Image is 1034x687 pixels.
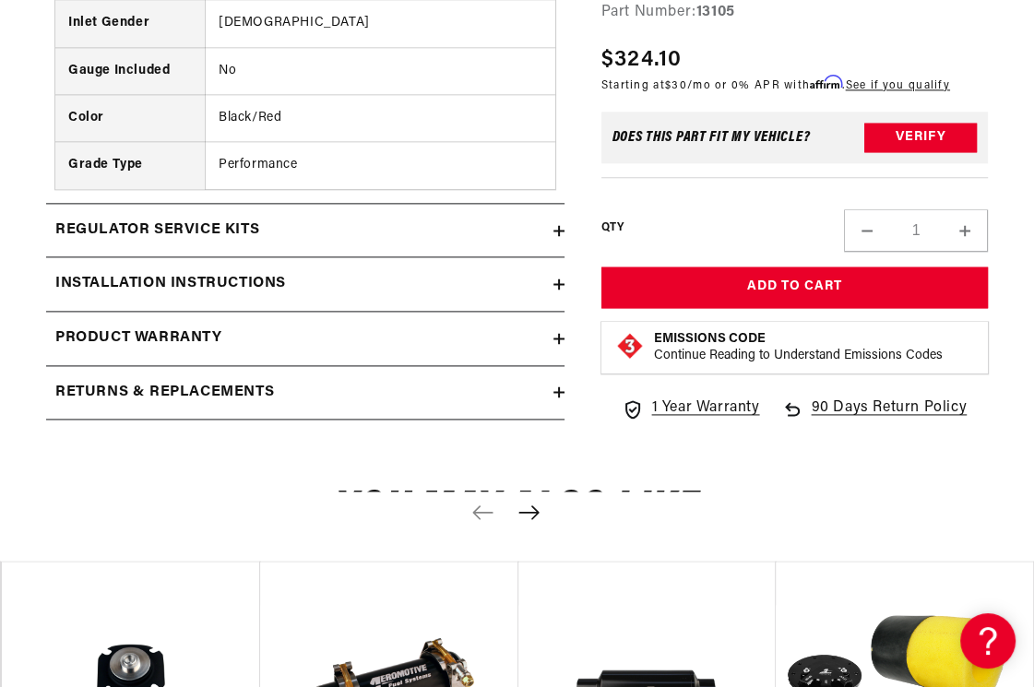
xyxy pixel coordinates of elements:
td: No [205,47,554,94]
strong: Emissions Code [654,332,766,346]
p: Continue Reading to Understand Emissions Codes [654,348,943,364]
th: Gauge Included [55,47,205,94]
strong: 13105 [696,5,735,19]
button: Add to Cart [601,267,988,308]
button: Verify [864,123,977,152]
a: See if you qualify - Learn more about Affirm Financing (opens in modal) [845,79,949,90]
p: Starting at /mo or 0% APR with . [601,76,950,93]
span: $324.10 [601,42,683,76]
th: Color [55,94,205,141]
a: 1 Year Warranty [622,397,759,420]
button: Previous slide [463,492,504,532]
h2: Product warranty [55,326,222,350]
summary: Returns & replacements [46,366,565,420]
div: Part Number: [601,1,988,25]
h2: Installation Instructions [55,272,286,296]
label: QTY [601,220,624,236]
div: Does This part fit My vehicle? [612,130,811,145]
summary: Product warranty [46,312,565,365]
a: 90 Days Return Policy [781,397,967,439]
span: 90 Days Return Policy [811,397,967,439]
span: 1 Year Warranty [651,397,759,420]
button: Next slide [509,492,550,532]
img: Emissions code [615,331,645,361]
h2: You may also like [46,490,988,533]
span: Affirm [810,75,842,89]
td: Black/Red [205,94,554,141]
summary: Installation Instructions [46,257,565,311]
span: $30 [665,79,687,90]
th: Grade Type [55,142,205,189]
button: Emissions CodeContinue Reading to Understand Emissions Codes [654,331,943,364]
summary: Regulator Service Kits [46,204,565,257]
h2: Returns & replacements [55,381,274,405]
td: Performance [205,142,554,189]
h2: Regulator Service Kits [55,219,259,243]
